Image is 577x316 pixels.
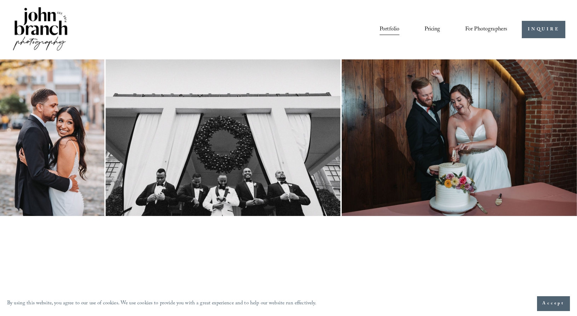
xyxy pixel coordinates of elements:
[537,296,570,311] button: Accept
[425,24,440,36] a: Pricing
[542,300,565,307] span: Accept
[465,24,508,35] span: For Photographers
[7,299,317,309] p: By using this website, you agree to our use of cookies. We use cookies to provide you with a grea...
[522,21,565,38] a: INQUIRE
[105,59,340,216] img: Group of men in tuxedos standing under a large wreath on a building's entrance.
[342,59,577,216] img: A couple is playfully cutting their wedding cake. The bride is wearing a white strapless gown, an...
[12,6,69,53] img: John Branch IV Photography
[465,24,508,36] a: folder dropdown
[380,24,399,36] a: Portfolio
